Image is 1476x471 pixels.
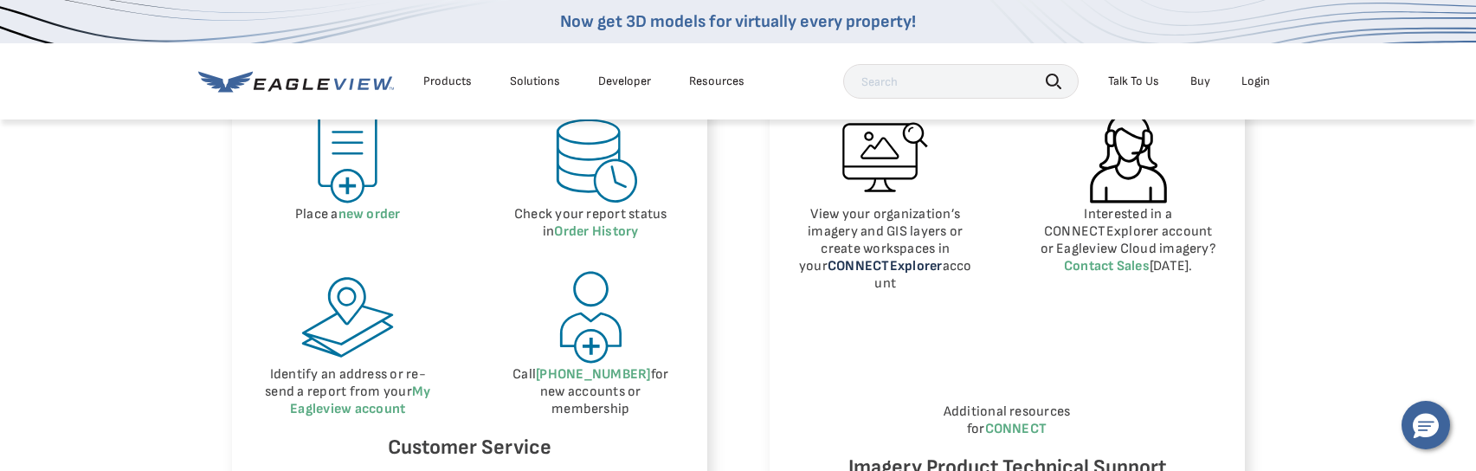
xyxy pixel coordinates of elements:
[1402,401,1450,449] button: Hello, have a question? Let’s chat.
[689,74,744,89] div: Resources
[1064,258,1150,274] a: Contact Sales
[338,206,401,223] a: new order
[1108,74,1159,89] div: Talk To Us
[554,223,638,240] a: Order History
[536,366,650,383] a: [PHONE_NUMBER]
[843,64,1079,99] input: Search
[796,403,1219,438] p: Additional resources for
[258,366,439,418] p: Identify an address or re-send a report from your
[1038,206,1219,275] p: Interested in a CONNECTExplorer account or Eagleview Cloud imagery? [DATE].
[510,74,560,89] div: Solutions
[500,206,681,241] p: Check your report status in
[796,206,976,293] p: View your organization’s imagery and GIS layers or create workspaces in your account
[290,384,430,417] a: My Eagleview account
[258,431,681,464] h6: Customer Service
[560,11,916,32] a: Now get 3D models for virtually every property!
[1241,74,1270,89] div: Login
[985,421,1047,437] a: CONNECT
[258,206,439,223] p: Place a
[423,74,472,89] div: Products
[598,74,651,89] a: Developer
[1190,74,1210,89] a: Buy
[828,258,943,274] a: CONNECTExplorer
[500,366,681,418] p: Call for new accounts or membership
